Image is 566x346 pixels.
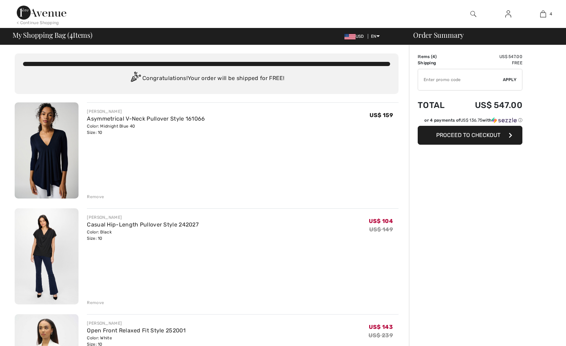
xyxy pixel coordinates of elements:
td: Total [418,93,456,117]
span: 4 [550,11,552,17]
img: US Dollar [344,34,356,39]
s: US$ 239 [368,332,393,339]
a: Asymmetrical V-Neck Pullover Style 161066 [87,115,205,122]
td: Items ( ) [418,53,456,60]
div: [PERSON_NAME] [87,320,186,326]
span: EN [371,34,380,39]
a: Open Front Relaxed Fit Style 252001 [87,327,186,334]
button: Proceed to Checkout [418,126,522,145]
div: [PERSON_NAME] [87,214,199,221]
img: My Info [505,10,511,18]
span: Apply [503,77,517,83]
td: Free [456,60,522,66]
span: US$ 143 [369,324,393,330]
div: Remove [87,300,104,306]
a: Casual Hip-Length Pullover Style 242027 [87,221,199,228]
span: USD [344,34,367,39]
div: Color: Black Size: 10 [87,229,199,242]
span: US$ 159 [370,112,393,118]
img: Casual Hip-Length Pullover Style 242027 [15,208,79,304]
div: Remove [87,194,104,200]
img: Sezzle [492,117,517,123]
a: 4 [526,10,560,18]
img: Asymmetrical V-Neck Pullover Style 161066 [15,102,79,199]
s: US$ 149 [369,226,393,233]
div: Color: Midnight Blue 40 Size: 10 [87,123,205,136]
span: 4 [69,30,73,39]
img: 1ère Avenue [17,6,66,20]
td: Shipping [418,60,456,66]
input: Promo code [418,69,503,90]
div: [PERSON_NAME] [87,108,205,115]
span: US$ 136.75 [460,118,482,123]
div: Order Summary [405,31,562,38]
div: < Continue Shopping [17,20,59,26]
img: search the website [470,10,476,18]
a: Sign In [500,10,517,19]
span: 4 [432,54,435,59]
span: Proceed to Checkout [436,132,500,138]
td: US$ 547.00 [456,93,522,117]
div: Congratulations! Your order will be shipped for FREE! [23,72,390,86]
span: My Shopping Bag ( Items) [13,31,92,38]
img: Congratulation2.svg [128,72,142,86]
div: or 4 payments ofUS$ 136.75withSezzle Click to learn more about Sezzle [418,117,522,126]
img: My Bag [540,10,546,18]
div: or 4 payments of with [424,117,522,123]
td: US$ 547.00 [456,53,522,60]
span: US$ 104 [369,218,393,224]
